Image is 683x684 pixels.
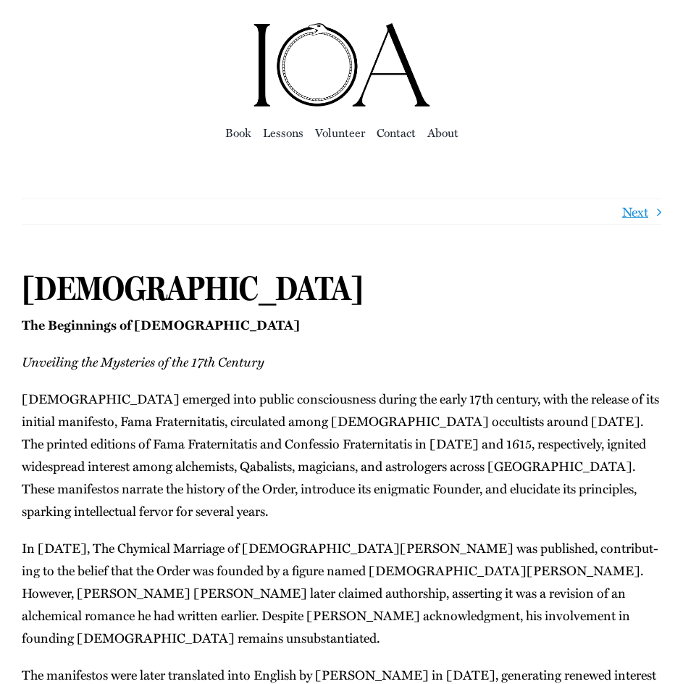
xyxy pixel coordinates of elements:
[263,122,303,143] a: Lessons
[622,199,648,224] a: Next
[22,537,661,649] p: In [DATE], The Chymi­cal Mar­riage of [DEMOGRAPHIC_DATA][PERSON_NAME] was pub­lished, con­tribut­...
[251,19,432,38] a: ioa-logo
[315,122,365,143] a: Vol­un­teer
[22,388,661,522] p: [DEMOGRAPHIC_DATA] emerged into pub­lic con­scious­ness dur­ing the ear­ly 17th cen­tu­ry, with t...
[377,122,416,143] a: Con­tact
[427,122,458,143] a: About
[22,351,264,371] em: Unveil­ing the Mys­ter­ies of the 17th Century
[251,22,432,109] img: Institute of Awakening
[22,109,661,155] nav: Main
[225,122,251,143] a: Book
[22,315,300,334] strong: The Begin­nings of [DEMOGRAPHIC_DATA]
[22,268,661,309] h1: [DEMOGRAPHIC_DATA]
